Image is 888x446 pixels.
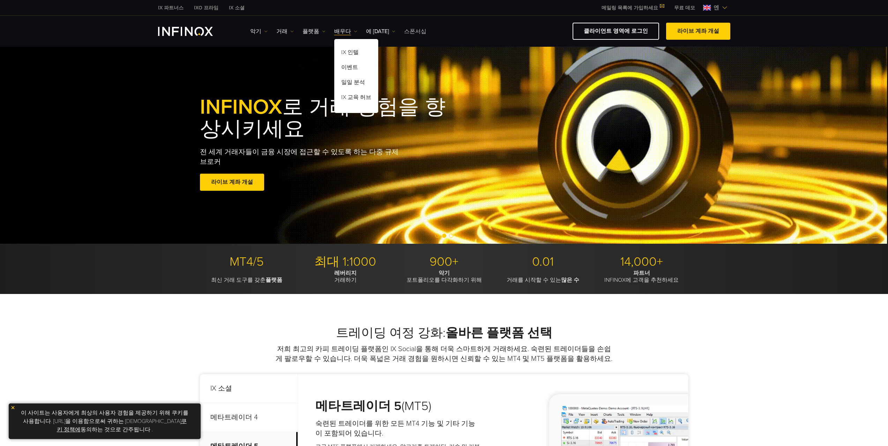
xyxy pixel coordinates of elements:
font: 저희 최고의 카피 트레이딩 플랫폼인 IX Social을 통해 더욱 스마트하게 거래하세요. 숙련된 트레이더들을 손쉽게 팔로우할 수 있습니다. 더욱 폭넓은 거래 경험을 원하시면 ... [276,345,612,363]
span: Go to slide 3 [449,234,453,238]
font: 로 거래 경험을 향상시키세요 [200,95,446,142]
font: 포트폴리오를 다각화하기 위해 [406,277,482,284]
font: IXO 프라임 [194,5,218,11]
font: 무료 데모 [674,5,695,11]
a: 악기 [250,27,268,36]
font: 많은 수 [561,277,579,284]
font: (MT5) [402,399,431,414]
font: 클라이언트 영역에 로그인 [584,28,648,35]
a: 인피녹스 [189,4,224,12]
a: IX 교육 허브 [334,91,378,106]
font: 메타트레이더 5 [315,399,402,414]
a: 플랫폼 [303,27,326,36]
font: 거래를 시작할 수 있는 [507,277,561,284]
font: 0.01 [532,254,554,269]
a: IX 인텔 [334,46,378,61]
font: 라이브 계좌 개설 [211,179,253,186]
span: Go to slide 1 [435,234,439,238]
font: 이벤트 [341,64,358,71]
font: 900+ [430,254,458,269]
a: 클라이언트 영역에 로그인 [573,23,659,40]
a: 에 [DATE] [366,27,395,36]
font: INFINOX에 고객을 추천하세요 [604,277,679,284]
font: 거래 [276,28,288,35]
font: 최대 1:1000 [314,254,376,269]
font: IX 교육 허브 [341,94,371,101]
font: IX 소셜 [229,5,245,11]
font: 올바른 플랫폼 선택 [446,325,552,340]
font: 이 사이트는 사용자에게 최상의 사용자 경험을 제공하기 위해 쿠키를 사용합니다. [URL]을 이용함으로써 귀하는 [DEMOGRAPHIC_DATA] [21,409,188,425]
img: 노란색 닫기 아이콘 [10,405,15,410]
font: 파트너 [633,270,650,277]
font: 메일링 목록에 가입하세요 [602,5,658,11]
font: 메타트레이더 4 [210,413,258,422]
span: Go to slide 2 [442,234,446,238]
a: 거래 [276,27,294,36]
font: INFINOX [200,95,282,120]
a: 라이브 계좌 개설 [666,23,730,40]
font: IX 소셜 [210,384,232,393]
font: IX 파트너스 [158,5,184,11]
font: 레버리지 [334,270,357,277]
font: 스폰서십 [404,28,426,35]
a: 인피녹스 [224,4,250,12]
font: 엔 [714,4,719,11]
a: 배우다 [334,27,357,36]
font: 플랫폼 [266,277,282,284]
font: 에 [DATE] [366,28,389,35]
a: 라이브 계좌 개설 [200,174,264,191]
font: 최신 거래 도구를 갖춘 [211,277,266,284]
font: MT4/5 [230,254,264,269]
font: 트레이딩 여정 강화: [336,325,446,340]
font: IX 인텔 [341,49,359,56]
font: 악기 [439,270,450,277]
font: 라이브 계좌 개설 [677,28,719,35]
font: 악기 [250,28,261,35]
a: 인피녹스 메뉴 [669,4,700,12]
a: 이벤트 [334,61,378,76]
a: 메일링 목록에 가입하세요 [596,5,669,11]
font: 전 세계 거래자들이 금융 시장에 접근할 수 있도록 하는 다중 규제 브로커 [200,148,399,166]
font: 배우다 [334,28,351,35]
font: 플랫폼 [303,28,319,35]
a: 일일 분석 [334,76,378,91]
a: 스폰서십 [404,27,426,36]
font: 14,000+ [620,254,663,269]
font: 거래하기 [334,277,357,284]
font: 동의하는 것으로 간주됩니다 . [81,426,153,433]
font: 숙련된 트레이더를 위한 모든 MT4 기능 및 기타 기능이 포함되어 있습니다. [315,419,475,438]
a: 인피녹스 [153,4,189,12]
a: INFINOX 로고 [158,27,229,36]
font: 일일 분석 [341,79,365,86]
